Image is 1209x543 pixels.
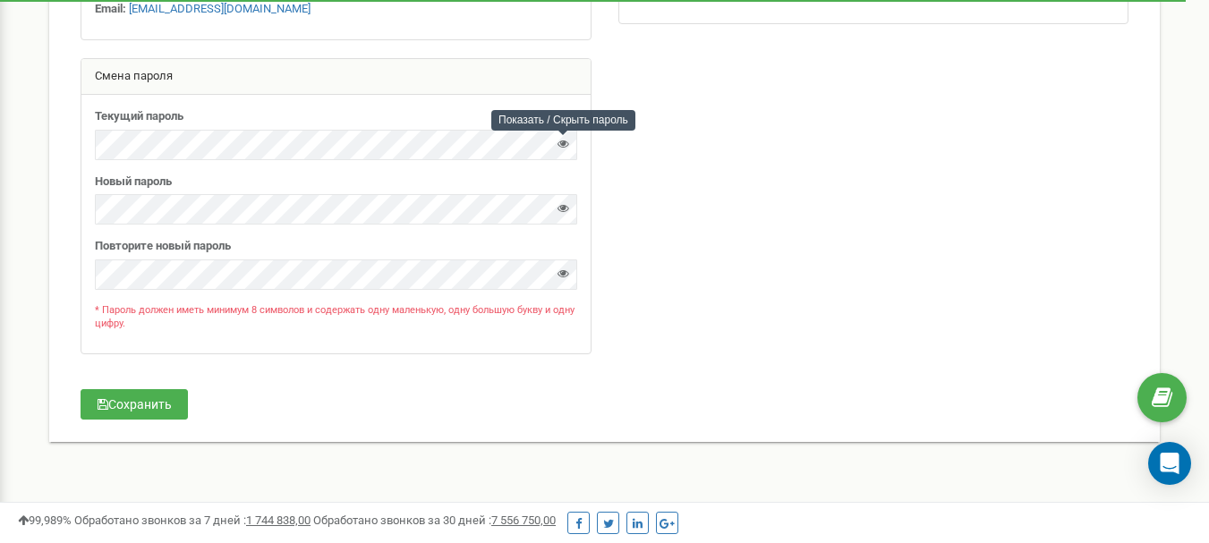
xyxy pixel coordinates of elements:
u: 7 556 750,00 [491,513,556,527]
label: Повторите новый пароль [95,238,231,255]
div: Open Intercom Messenger [1148,442,1191,485]
a: [EMAIL_ADDRESS][DOMAIN_NAME] [129,2,311,15]
div: Показать / Скрыть пароль [491,110,635,131]
u: 1 744 838,00 [246,513,311,527]
label: Текущий пароль [95,108,183,125]
p: * Пароль должен иметь минимум 8 символов и содержать одну маленькую, одну большую букву и одну ци... [95,303,577,332]
span: 99,989% [18,513,72,527]
strong: Email: [95,2,126,15]
label: Новый пароль [95,174,172,191]
button: Сохранить [81,389,188,420]
div: Смена пароля [81,59,591,95]
span: Обработано звонков за 30 дней : [313,513,556,527]
span: Обработано звонков за 7 дней : [74,513,311,527]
